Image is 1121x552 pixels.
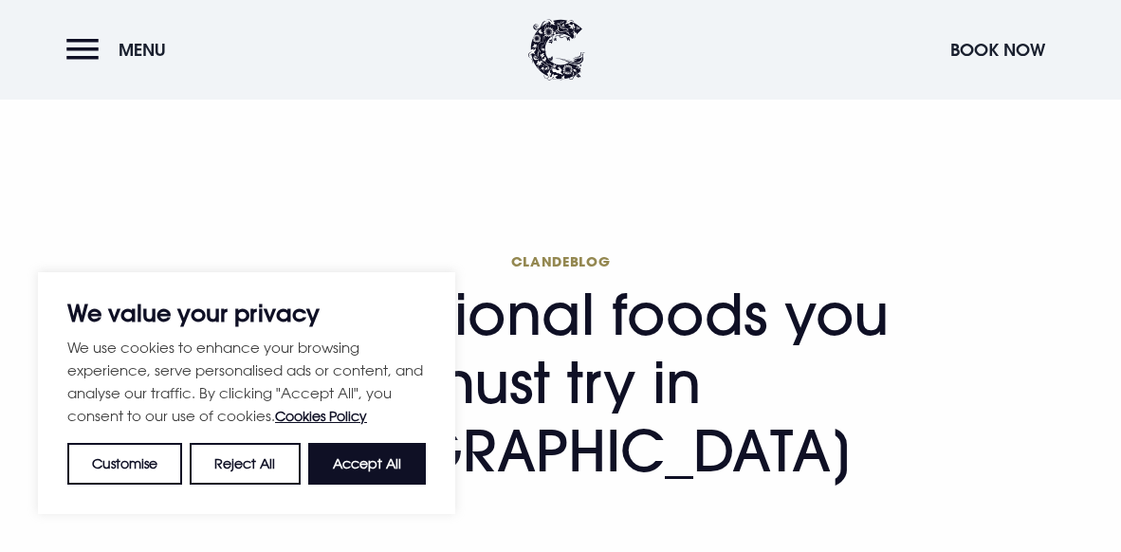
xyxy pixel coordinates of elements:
p: We use cookies to enhance your browsing experience, serve personalised ads or content, and analys... [67,336,426,428]
p: We value your privacy [67,302,426,324]
button: Customise [67,443,182,485]
button: Accept All [308,443,426,485]
div: We value your privacy [38,272,455,514]
button: Reject All [190,443,300,485]
a: Cookies Policy [275,408,367,424]
img: Clandeboye Lodge [528,19,585,81]
button: Menu [66,29,175,70]
span: Clandeblog [206,252,915,270]
span: Menu [119,39,166,61]
button: Book Now [941,29,1055,70]
h1: 10 traditional foods you must try in [GEOGRAPHIC_DATA] [206,252,915,485]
